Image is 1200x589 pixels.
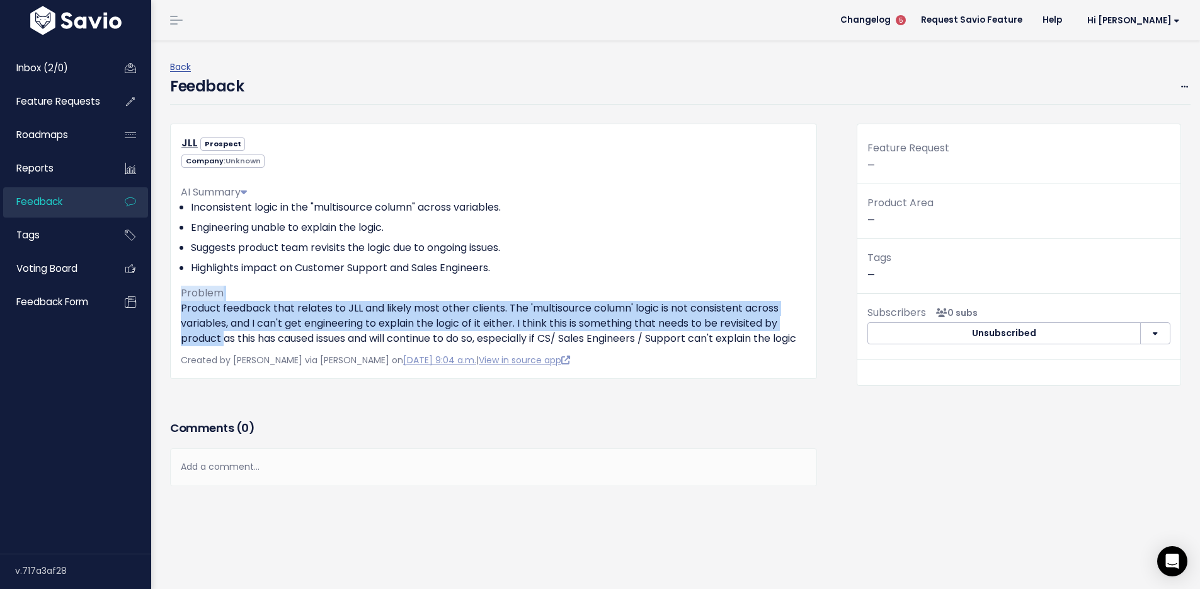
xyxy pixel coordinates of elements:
span: Hi [PERSON_NAME] [1087,16,1180,25]
p: — [867,249,1170,283]
span: Product Area [867,195,934,210]
h4: Feedback [170,75,244,98]
span: Tags [867,250,891,265]
span: Inbox (2/0) [16,61,68,74]
strong: Prospect [205,139,241,149]
span: Voting Board [16,262,77,275]
div: — [857,139,1180,184]
li: Inconsistent logic in the "multisource column" across variables. [191,200,806,215]
p: Product feedback that relates to JLL and likely most other clients. The 'multisource column' logi... [181,301,806,346]
li: Highlights impact on Customer Support and Sales Engineers. [191,260,806,276]
a: Roadmaps [3,120,105,149]
span: Subscribers [867,305,926,320]
a: Voting Board [3,254,105,283]
span: Tags [16,228,40,242]
span: Feedback form [16,295,88,308]
span: Reports [16,161,54,175]
a: Feedback form [3,288,105,317]
button: Unsubscribed [867,322,1141,345]
a: Help [1032,11,1072,30]
a: Hi [PERSON_NAME] [1072,11,1190,30]
span: Feature Requests [16,95,100,108]
a: Feature Requests [3,87,105,116]
a: View in source app [479,354,570,366]
span: Company: [181,155,265,168]
img: logo-white.9d6f32f41409.svg [27,6,125,35]
span: 0 [241,420,249,436]
p: — [867,194,1170,228]
span: AI Summary [181,185,247,199]
a: Reports [3,154,105,183]
div: v.717a3af28 [15,554,151,587]
div: Open Intercom Messenger [1157,546,1187,576]
div: Add a comment... [170,448,817,486]
span: Roadmaps [16,128,68,141]
span: Feedback [16,195,62,208]
li: Engineering unable to explain the logic. [191,220,806,235]
span: Feature Request [867,141,949,155]
span: Created by [PERSON_NAME] via [PERSON_NAME] on | [181,354,570,366]
a: JLL [181,136,198,150]
a: Back [170,61,191,73]
a: Tags [3,221,105,250]
span: <p><strong>Subscribers</strong><br><br> No subscribers yet<br> </p> [931,306,978,319]
li: Suggests product team revisits the logic due to ongoing issues. [191,240,806,255]
span: Problem [181,286,224,300]
a: Request Savio Feature [911,11,1032,30]
a: [DATE] 9:04 a.m. [403,354,476,366]
span: Changelog [840,16,891,25]
span: Unknown [226,156,261,166]
a: Feedback [3,187,105,216]
h3: Comments ( ) [170,419,817,437]
a: Inbox (2/0) [3,54,105,83]
span: 5 [896,15,906,25]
